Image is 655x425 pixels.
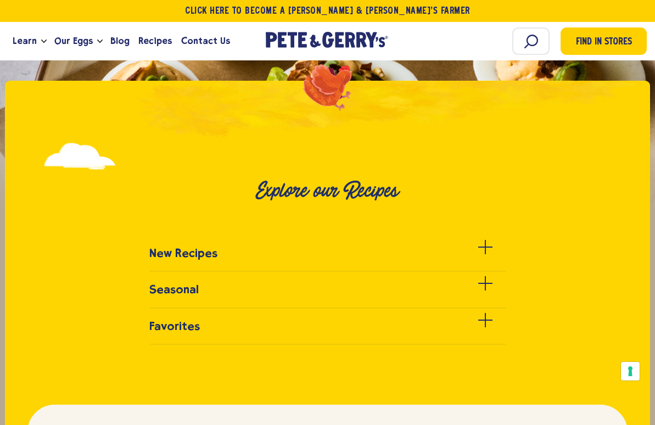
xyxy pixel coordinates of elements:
[41,40,47,43] button: Open the dropdown menu for Learn
[177,26,234,56] a: Contact Us
[149,247,506,272] a: New Recipes
[13,34,37,48] span: Learn
[50,26,97,56] a: Our Eggs
[59,179,596,203] h2: Explore our Recipes
[54,34,93,48] span: Our Eggs
[97,40,103,43] button: Open the dropdown menu for Our Eggs
[8,26,41,56] a: Learn
[110,34,130,48] span: Blog
[106,26,134,56] a: Blog
[181,34,230,48] span: Contact Us
[138,34,172,48] span: Recipes
[149,247,217,260] h3: New Recipes
[149,320,506,345] a: Favorites
[149,283,506,308] a: Seasonal
[576,35,632,50] span: Find in Stores
[149,283,199,296] h3: Seasonal
[134,26,176,56] a: Recipes
[561,27,647,55] a: Find in Stores
[512,27,550,55] input: Search
[621,362,640,381] button: Your consent preferences for tracking technologies
[149,320,200,333] h3: Favorites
